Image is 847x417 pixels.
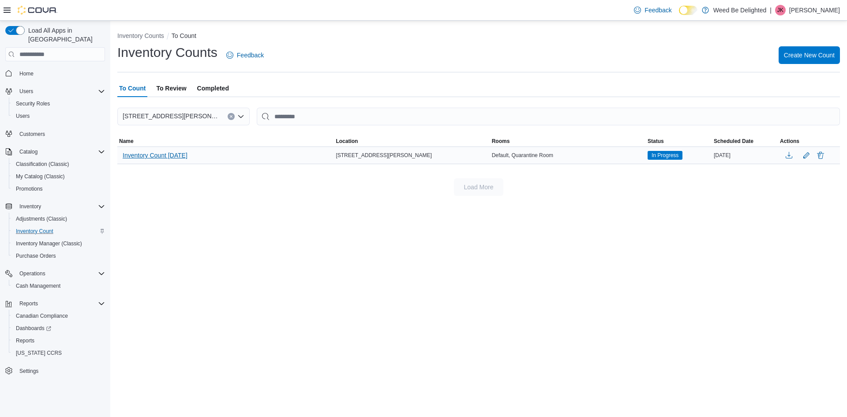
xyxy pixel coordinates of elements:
[16,147,41,157] button: Catalog
[464,183,494,192] span: Load More
[16,298,41,309] button: Reports
[18,6,57,15] img: Cova
[16,282,60,289] span: Cash Management
[237,51,264,60] span: Feedback
[16,337,34,344] span: Reports
[12,171,68,182] a: My Catalog (Classic)
[12,159,73,169] a: Classification (Classic)
[12,348,105,358] span: Washington CCRS
[12,226,57,237] a: Inventory Count
[16,147,105,157] span: Catalog
[9,183,109,195] button: Promotions
[9,310,109,322] button: Canadian Compliance
[9,110,109,122] button: Users
[16,86,37,97] button: Users
[16,129,49,139] a: Customers
[19,300,38,307] span: Reports
[12,159,105,169] span: Classification (Classic)
[16,228,53,235] span: Inventory Count
[2,364,109,377] button: Settings
[12,323,105,334] span: Dashboards
[19,131,45,138] span: Customers
[12,214,105,224] span: Adjustments (Classic)
[9,213,109,225] button: Adjustments (Classic)
[16,86,105,97] span: Users
[117,31,840,42] nav: An example of EuiBreadcrumbs
[123,111,219,121] span: [STREET_ADDRESS][PERSON_NAME]
[237,113,244,120] button: Open list of options
[16,113,30,120] span: Users
[780,138,799,145] span: Actions
[9,158,109,170] button: Classification (Classic)
[12,335,38,346] a: Reports
[12,335,105,346] span: Reports
[16,215,67,222] span: Adjustments (Classic)
[12,214,71,224] a: Adjustments (Classic)
[12,311,105,321] span: Canadian Compliance
[16,201,45,212] button: Inventory
[16,128,105,139] span: Customers
[9,347,109,359] button: [US_STATE] CCRS
[197,79,229,97] span: Completed
[172,32,196,39] button: To Count
[12,323,55,334] a: Dashboards
[117,136,334,147] button: Name
[679,6,697,15] input: Dark Mode
[117,44,217,61] h1: Inventory Counts
[336,152,431,159] span: [STREET_ADDRESS][PERSON_NAME]
[123,151,187,160] span: Inventory Count [DATE]
[2,67,109,79] button: Home
[12,238,86,249] a: Inventory Manager (Classic)
[12,184,46,194] a: Promotions
[19,70,34,77] span: Home
[9,250,109,262] button: Purchase Orders
[16,100,50,107] span: Security Roles
[770,5,772,15] p: |
[714,138,753,145] span: Scheduled Date
[645,6,671,15] span: Feedback
[12,98,105,109] span: Security Roles
[2,267,109,280] button: Operations
[19,368,38,375] span: Settings
[16,268,49,279] button: Operations
[9,280,109,292] button: Cash Management
[16,161,69,168] span: Classification (Classic)
[16,240,82,247] span: Inventory Manager (Classic)
[16,349,62,357] span: [US_STATE] CCRS
[16,68,105,79] span: Home
[12,348,65,358] a: [US_STATE] CCRS
[16,173,65,180] span: My Catalog (Classic)
[16,68,37,79] a: Home
[2,200,109,213] button: Inventory
[777,5,783,15] span: JK
[117,32,164,39] button: Inventory Counts
[12,281,64,291] a: Cash Management
[12,251,105,261] span: Purchase Orders
[19,270,45,277] span: Operations
[652,151,678,159] span: In Progress
[16,268,105,279] span: Operations
[9,237,109,250] button: Inventory Manager (Classic)
[12,311,71,321] a: Canadian Compliance
[12,251,60,261] a: Purchase Orders
[16,312,68,319] span: Canadian Compliance
[257,108,840,125] input: This is a search bar. After typing your query, hit enter to filter the results lower in the page.
[2,128,109,140] button: Customers
[119,138,134,145] span: Name
[630,1,675,19] a: Feedback
[16,185,43,192] span: Promotions
[490,150,646,161] div: Default, Quarantine Room
[12,238,105,249] span: Inventory Manager (Classic)
[713,5,766,15] p: Weed Be Delighted
[648,138,664,145] span: Status
[12,98,53,109] a: Security Roles
[334,136,490,147] button: Location
[454,178,503,196] button: Load More
[648,151,682,160] span: In Progress
[25,26,105,44] span: Load All Apps in [GEOGRAPHIC_DATA]
[12,111,105,121] span: Users
[490,136,646,147] button: Rooms
[119,79,146,97] span: To Count
[492,138,510,145] span: Rooms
